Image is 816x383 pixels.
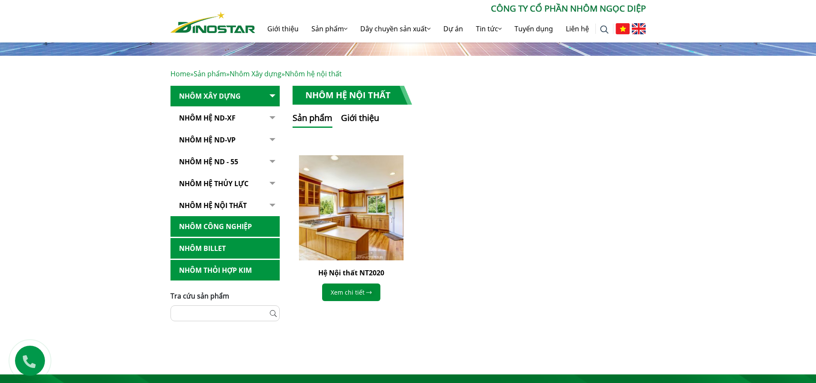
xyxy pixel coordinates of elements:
[616,23,630,34] img: Tiếng Việt
[170,130,280,151] a: Nhôm Hệ ND-VP
[293,112,332,128] button: Sản phẩm
[305,15,354,42] a: Sản phẩm
[194,69,226,78] a: Sản phẩm
[170,151,280,172] a: NHÔM HỆ ND - 55
[299,155,404,260] img: Hệ Nội thất NT2020
[170,12,255,33] img: Nhôm Dinostar
[170,173,280,194] a: Nhôm hệ thủy lực
[170,195,280,216] a: Nhôm hệ nội thất
[170,86,280,107] a: Nhôm Xây dựng
[170,69,342,78] span: » » »
[508,15,559,42] a: Tuyển dụng
[318,268,384,277] a: Hệ Nội thất NT2020
[437,15,469,42] a: Dự án
[632,23,646,34] img: English
[261,15,305,42] a: Giới thiệu
[559,15,595,42] a: Liên hệ
[170,216,280,237] a: Nhôm Công nghiệp
[285,69,342,78] span: Nhôm hệ nội thất
[293,86,412,105] h1: Nhôm hệ nội thất
[170,238,280,259] a: Nhôm Billet
[170,260,280,281] a: Nhôm Thỏi hợp kim
[170,108,280,129] a: Nhôm Hệ ND-XF
[322,283,380,301] a: Xem chi tiết
[600,25,609,34] img: search
[255,2,646,15] p: CÔNG TY CỔ PHẦN NHÔM NGỌC DIỆP
[170,69,190,78] a: Home
[170,291,229,301] span: Tra cứu sản phẩm
[230,69,281,78] a: Nhôm Xây dựng
[341,112,379,128] button: Giới thiệu
[354,15,437,42] a: Dây chuyền sản xuất
[469,15,508,42] a: Tin tức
